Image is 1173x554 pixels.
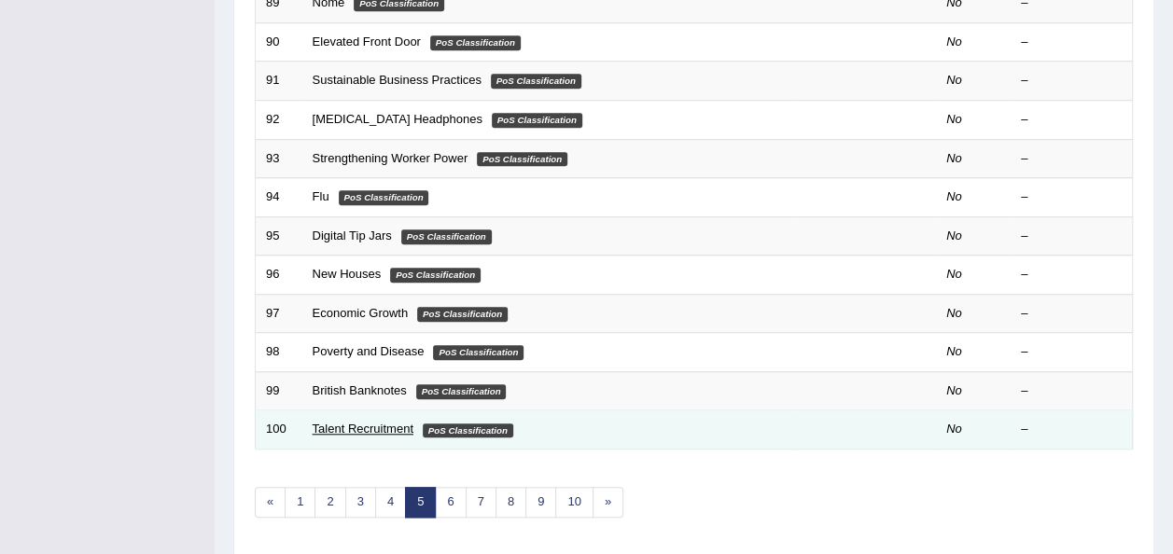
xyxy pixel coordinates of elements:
[946,35,962,48] em: No
[313,267,382,281] a: New Houses
[339,190,429,205] em: PoS Classification
[345,487,376,518] a: 3
[492,113,582,128] em: PoS Classification
[256,216,302,256] td: 95
[477,152,567,167] em: PoS Classification
[256,410,302,450] td: 100
[1021,305,1122,323] div: –
[946,151,962,165] em: No
[313,151,468,165] a: Strengthening Worker Power
[313,306,409,320] a: Economic Growth
[256,178,302,217] td: 94
[525,487,556,518] a: 9
[256,294,302,333] td: 97
[946,112,962,126] em: No
[496,487,526,518] a: 8
[430,35,521,50] em: PoS Classification
[555,487,593,518] a: 10
[314,487,345,518] a: 2
[313,112,482,126] a: [MEDICAL_DATA] Headphones
[946,189,962,203] em: No
[313,383,407,397] a: British Banknotes
[405,487,436,518] a: 5
[313,422,413,436] a: Talent Recruitment
[313,229,392,242] a: Digital Tip Jars
[256,22,302,62] td: 90
[491,74,581,89] em: PoS Classification
[1021,228,1122,245] div: –
[1021,188,1122,206] div: –
[285,487,315,518] a: 1
[946,422,962,436] em: No
[423,423,513,438] em: PoS Classification
[401,229,492,244] em: PoS Classification
[313,344,425,358] a: Poverty and Disease
[593,487,623,518] a: »
[416,384,507,399] em: PoS Classification
[946,383,962,397] em: No
[256,62,302,101] td: 91
[313,35,421,48] a: Elevated Front Door
[1021,34,1122,51] div: –
[1021,421,1122,438] div: –
[946,344,962,358] em: No
[1021,72,1122,90] div: –
[255,487,286,518] a: «
[256,100,302,139] td: 92
[466,487,496,518] a: 7
[946,229,962,242] em: No
[1021,382,1122,400] div: –
[256,371,302,410] td: 99
[313,189,329,203] a: Flu
[1021,150,1122,168] div: –
[946,306,962,320] em: No
[433,345,524,360] em: PoS Classification
[946,267,962,281] em: No
[390,268,481,283] em: PoS Classification
[946,73,962,87] em: No
[1021,343,1122,361] div: –
[1021,266,1122,284] div: –
[435,487,466,518] a: 6
[256,139,302,178] td: 93
[1021,111,1122,129] div: –
[313,73,482,87] a: Sustainable Business Practices
[417,307,508,322] em: PoS Classification
[256,256,302,295] td: 96
[256,333,302,372] td: 98
[375,487,406,518] a: 4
